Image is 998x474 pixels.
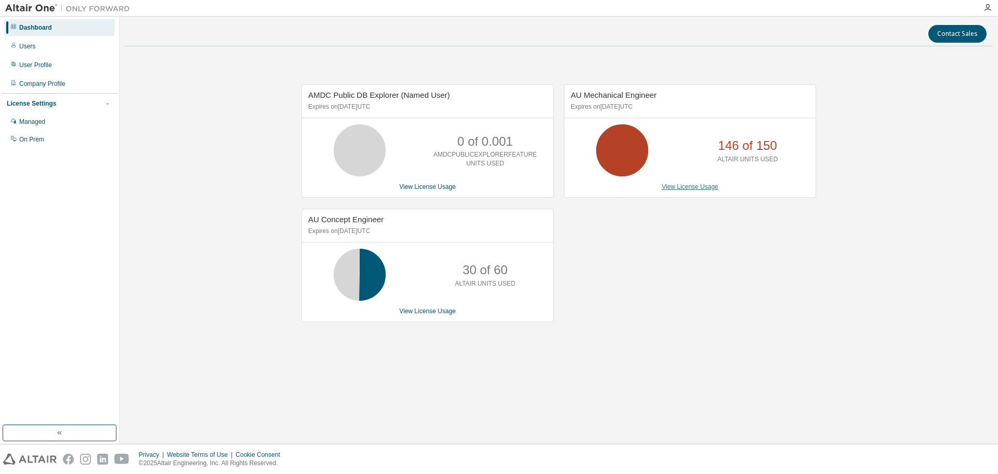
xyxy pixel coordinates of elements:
div: Dashboard [19,23,52,32]
p: 146 of 150 [718,137,777,155]
p: AMDCPUBLICEXPLORERFEATURE UNITS USED [434,150,537,168]
p: Expires on [DATE] UTC [308,103,544,111]
div: License Settings [7,99,56,108]
div: Users [19,42,35,50]
img: instagram.svg [80,454,91,465]
a: View License Usage [399,183,456,190]
span: AMDC Public DB Explorer (Named User) [308,91,450,99]
img: facebook.svg [63,454,74,465]
p: © 2025 Altair Engineering, Inc. All Rights Reserved. [139,459,286,468]
button: Contact Sales [928,25,987,43]
div: Cookie Consent [235,451,286,459]
p: ALTAIR UNITS USED [455,279,515,288]
span: AU Concept Engineer [308,215,384,224]
img: Altair One [5,3,135,14]
img: youtube.svg [114,454,129,465]
p: 0 of 0.001 [457,133,513,150]
a: View License Usage [399,308,456,315]
p: 30 of 60 [463,261,508,279]
div: Company Profile [19,80,65,88]
div: Managed [19,118,45,126]
div: User Profile [19,61,52,69]
a: View License Usage [662,183,718,190]
img: altair_logo.svg [3,454,57,465]
div: On Prem [19,135,44,144]
img: linkedin.svg [97,454,108,465]
p: Expires on [DATE] UTC [571,103,807,111]
span: AU Mechanical Engineer [571,91,656,99]
div: Website Terms of Use [167,451,235,459]
p: Expires on [DATE] UTC [308,227,544,236]
div: Privacy [139,451,167,459]
p: ALTAIR UNITS USED [717,155,778,164]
